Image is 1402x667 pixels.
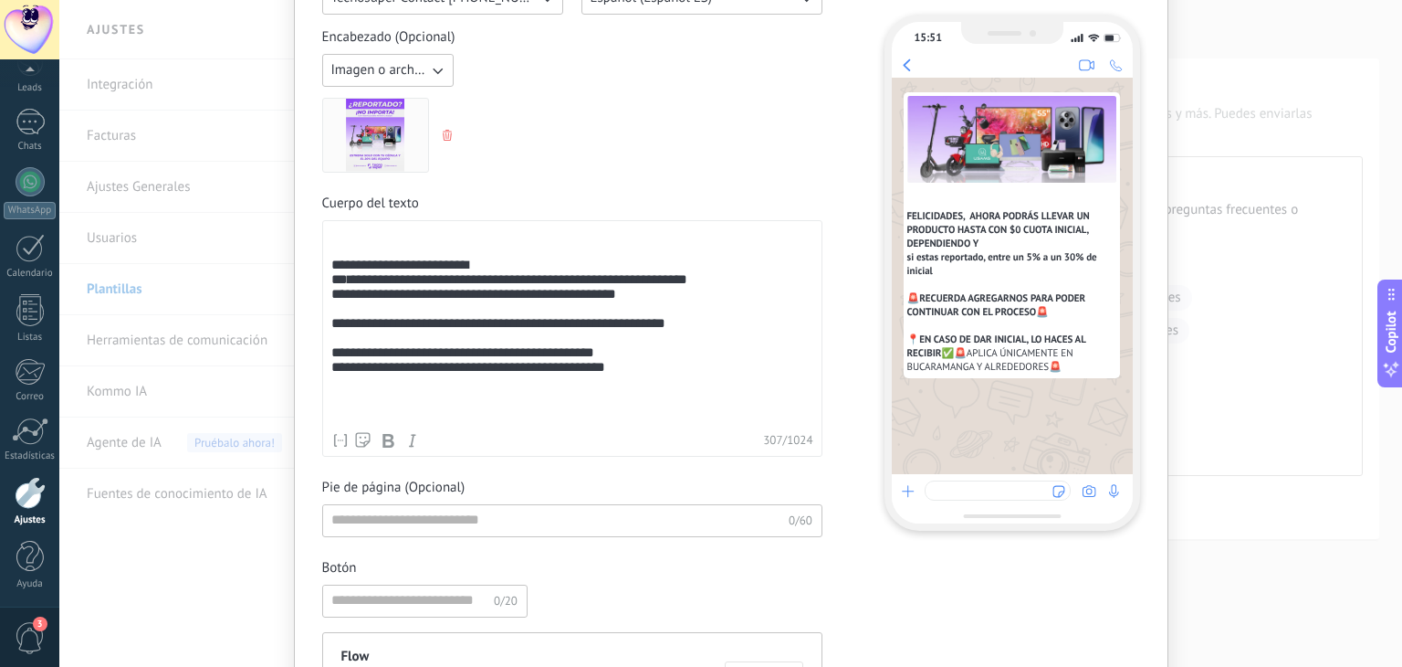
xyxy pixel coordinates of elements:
button: Imagen o archivo [322,54,454,87]
img: Preview [346,99,404,172]
span: 🚨APLICA ÚNICAMENTE EN BUCARAMANGA Y ALREDEDORES🚨 [907,183,1116,375]
div: Leads [4,82,57,94]
div: Listas [4,332,57,344]
span: 3 [33,617,47,631]
span: Pie de página (Opcional) [322,479,466,497]
span: FELICIDADES, AHORA PODRÁS LLEVAR UN PRODUCTO HASTA CON $0 CUOTA INICIAL, DEPENDIENDO Y si estas r... [907,210,1100,278]
div: Correo [4,391,57,403]
span: Cuerpo del texto [322,195,419,213]
span: Copilot [1382,312,1400,354]
div: Ayuda [4,578,57,590]
span: Encabezado (Opcional) [322,28,455,47]
div: Estadísticas [4,450,57,462]
span: 🚨RECUERDA AGREGARNOS PARA PODER CONTINUAR CON EL PROCESO🚨 [907,292,1088,319]
span: 307 / 1024 [763,433,812,447]
div: WhatsApp [4,202,56,219]
span: 📍EN CASO DE DAR INICIAL, LO HACES AL RECIBIR✅ [907,333,1089,360]
span: 0/20 [494,593,518,609]
h3: Flow [341,648,370,665]
div: Chats [4,141,57,153]
span: 0/60 [789,513,812,528]
img: Preview [907,96,1116,183]
div: 15:51 [915,31,942,45]
span: Imagen o archivo [331,61,428,79]
div: Calendario [4,268,57,280]
span: Botón [322,559,357,577]
div: Ajustes [4,514,57,526]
